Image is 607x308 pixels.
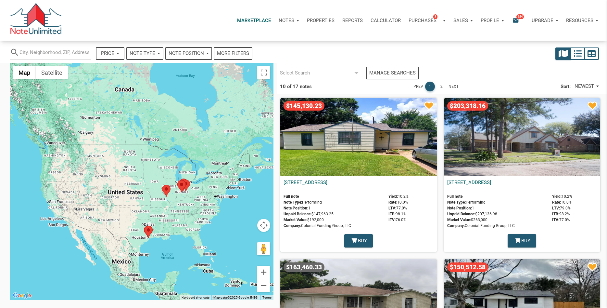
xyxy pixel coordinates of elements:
[342,18,363,23] p: Reports
[284,101,324,111] span: $145,130.23
[257,242,270,255] button: Drag Pegman onto the map to open Street View
[388,206,396,210] b: LTV:
[560,82,571,91] p: Sort:
[257,279,270,292] button: Zoom out
[512,17,520,24] i: email
[13,66,36,79] button: Show street map
[11,291,33,300] img: Google
[447,206,472,210] b: Note Position:
[477,11,508,30] button: Profile
[447,212,549,218] span: $207,136.98
[447,194,462,199] b: Full note
[19,45,91,60] input: City, Neighborhood, ZIP, Address
[338,11,367,30] button: Reports
[552,206,560,210] b: LTV:
[447,262,488,272] span: $150,512.58
[358,237,367,245] span: Buy
[213,296,259,299] span: Map data ©2025 Google, INEGI
[562,11,602,30] button: Resources
[303,11,338,30] a: Properties
[182,295,209,300] button: Keyboard shortcuts
[521,237,530,245] span: Buy
[257,266,270,279] button: Zoom in
[279,18,294,23] p: Notes
[284,212,385,218] span: $147,963.25
[388,194,398,199] b: Yield:
[284,223,301,228] b: Company:
[307,18,335,23] p: Properties
[388,218,396,222] b: ITV:
[552,218,572,223] span: 77.0%
[388,212,396,216] b: ITB:
[169,50,204,57] span: Note Position
[369,69,416,77] div: Manage searches
[449,11,477,30] button: Sales
[367,11,405,30] a: Calculator
[508,11,528,30] button: email154
[447,223,465,228] b: Company:
[284,206,308,210] b: Note Position:
[237,18,271,23] p: Marketplace
[528,11,562,30] button: Upgrade
[36,66,68,79] button: Show satellite imagery
[280,66,352,80] input: Select Search
[552,200,572,206] span: 10.0%
[552,218,559,222] b: ITV:
[409,18,436,23] p: Purchases
[437,82,447,91] a: 2
[284,180,327,185] a: [STREET_ADDRESS]
[284,212,311,216] b: Unpaid Balance:
[453,18,468,23] p: Sales
[284,200,385,206] span: Performing
[284,194,299,199] b: Full note
[552,212,559,216] b: ITB:
[257,66,270,79] button: Toggle fullscreen view
[284,218,385,223] span: $192,000
[405,11,449,30] button: Purchases3
[508,234,536,248] button: Buy
[371,18,401,23] p: Calculator
[571,80,602,93] button: NEWEST
[449,82,459,91] a: Next
[516,14,524,19] span: 154
[447,206,549,212] span: 1
[388,200,397,205] b: Rate:
[447,200,466,205] b: Note Type:
[388,206,409,212] span: 77.0%
[217,50,249,57] div: More filters
[447,212,475,216] b: Unpaid Balance:
[284,262,324,272] span: $163,460.33
[366,67,419,79] button: Manage searches
[262,296,272,299] a: Terms (opens in new tab)
[447,180,491,185] a: [STREET_ADDRESS]
[433,14,437,19] span: 3
[10,3,62,37] img: NoteUnlimited
[284,200,302,205] b: Note Type:
[344,234,373,248] button: Buy
[552,194,562,199] b: Yield:
[10,45,19,60] i: search
[552,194,572,200] span: 10.2%
[284,223,385,229] span: Colonial Funding Group, LLC
[388,194,409,200] span: 10.2%
[575,83,594,90] span: NEWEST
[566,18,593,23] p: Resources
[275,11,303,30] button: Notes
[481,18,499,23] p: Profile
[280,83,312,90] p: 10 of 17 notes
[388,212,409,218] span: 98.1%
[447,200,549,206] span: Performing
[233,11,275,30] button: Marketplace
[130,50,155,57] span: Note Type
[284,218,307,222] b: Market Value:
[425,82,435,91] a: 1
[214,47,252,60] button: More filters
[388,200,409,206] span: 10.0%
[532,18,553,23] p: Upgrade
[447,218,471,222] b: Market Value:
